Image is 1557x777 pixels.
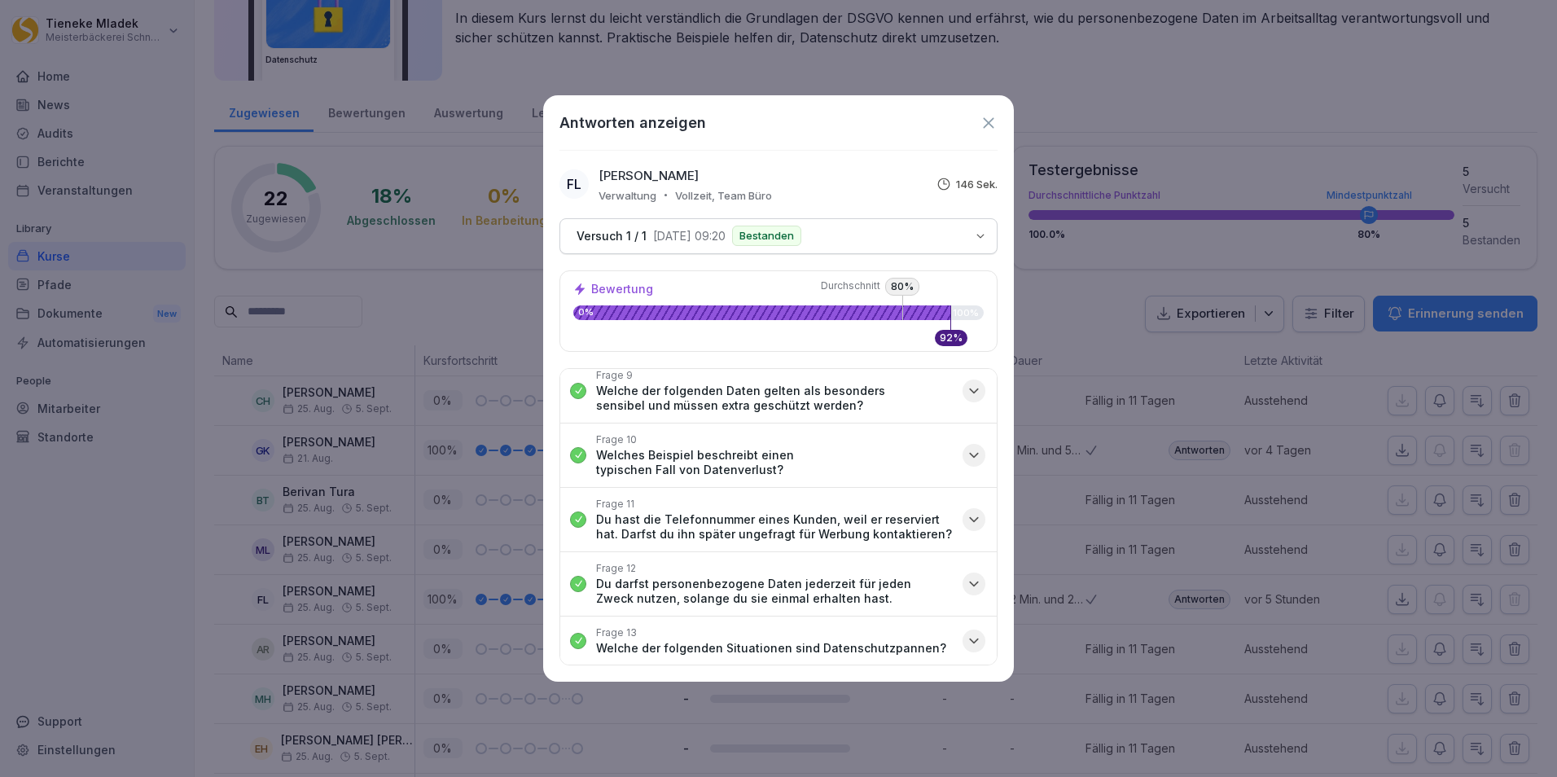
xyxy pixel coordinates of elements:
p: Du hast die Telefonnummer eines Kunden, weil er reserviert hat. Darfst du ihn später ungefragt fü... [596,512,953,542]
button: Frage 13Welche der folgenden Situationen sind Datenschutzpannen? [560,617,997,665]
p: 0% [573,308,951,317]
button: Frage 11Du hast die Telefonnummer eines Kunden, weil er reserviert hat. Darfst du ihn später unge... [560,488,997,551]
p: Welche der folgenden Daten gelten als besonders sensibel und müssen extra geschützt werden? [596,384,953,413]
p: Vollzeit, Team Büro [675,189,772,202]
p: Frage 10 [596,433,637,446]
p: Welches Beispiel beschreibt einen typischen Fall von Datenverlust? [596,448,953,477]
p: 80 % [885,278,919,296]
h1: Antworten anzeigen [559,112,706,134]
p: 92 % [940,333,963,343]
p: Bestanden [739,230,794,241]
button: Frage 10Welches Beispiel beschreibt einen typischen Fall von Datenverlust? [560,424,997,487]
p: Frage 12 [596,562,636,575]
p: Frage 9 [596,369,633,382]
button: Frage 9Welche der folgenden Daten gelten als besonders sensibel und müssen extra geschützt werden? [560,359,997,423]
p: Versuch 1 / 1 [577,229,647,244]
button: Frage 12Du darfst personenbezogene Daten jederzeit für jeden Zweck nutzen, solange du sie einmal ... [560,552,997,616]
div: FL [559,169,589,199]
p: Frage 13 [596,626,637,639]
p: 146 Sek. [956,178,998,191]
span: Durchschnitt [783,279,880,292]
p: Frage 11 [596,498,634,511]
p: Welche der folgenden Situationen sind Datenschutzpannen? [596,641,946,656]
p: 100% [953,309,979,318]
p: [DATE] 09:20 [653,230,726,243]
p: Verwaltung [599,189,656,202]
p: Du darfst personenbezogene Daten jederzeit für jeden Zweck nutzen, solange du sie einmal erhalten... [596,577,953,606]
p: Bewertung [591,283,653,295]
p: [PERSON_NAME] [599,167,699,186]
